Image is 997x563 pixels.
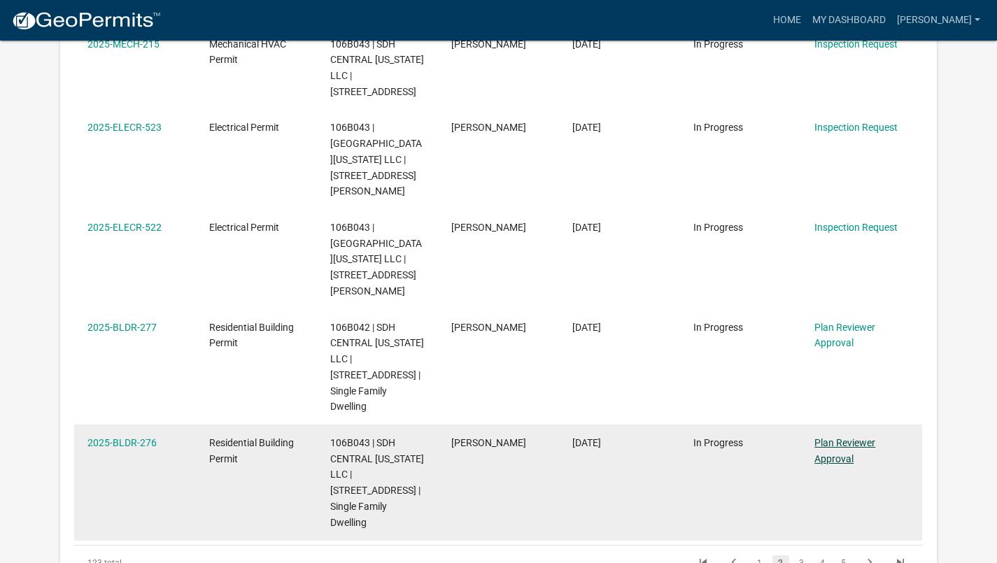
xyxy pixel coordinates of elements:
span: Residential Building Permit [209,437,294,464]
a: Inspection Request [814,38,898,50]
span: 09/15/2025 [572,437,601,448]
span: In Progress [693,222,743,233]
a: Inspection Request [814,122,898,133]
span: 09/15/2025 [572,122,601,133]
span: Electrical Permit [209,222,279,233]
span: Justin [451,222,526,233]
a: 2025-ELECR-523 [87,122,162,133]
span: Justin [451,122,526,133]
a: 2025-ELECR-522 [87,222,162,233]
a: 2025-MECH-215 [87,38,160,50]
a: Plan Reviewer Approval [814,322,875,349]
span: 106B043 | SDH CENTRAL GEORGIA LLC | 1648 Old 41 HWY [330,38,424,97]
span: 09/15/2025 [572,38,601,50]
span: In Progress [693,437,743,448]
a: [PERSON_NAME] [891,7,986,34]
span: Electrical Permit [209,122,279,133]
a: Home [768,7,807,34]
a: Inspection Request [814,222,898,233]
span: 09/15/2025 [572,222,601,233]
span: Justin [451,38,526,50]
span: In Progress [693,322,743,333]
span: Justin [451,322,526,333]
span: Justin [451,437,526,448]
span: In Progress [693,38,743,50]
span: Residential Building Permit [209,322,294,349]
span: 106B043 | SDH CENTRAL GEORGIA LLC | 132 CREEKSIDE RD | Single Family Dwelling [330,437,424,528]
a: 2025-BLDR-276 [87,437,157,448]
span: 106B043 | SDH CENTRAL GEORGIA LLC | 2627 Holly Street [330,222,422,297]
span: 106B042 | SDH CENTRAL GEORGIA LLC | 134 CREEKSIDE RD | Single Family Dwelling [330,322,424,413]
span: 09/15/2025 [572,322,601,333]
a: Plan Reviewer Approval [814,437,875,464]
span: 106B043 | SDH CENTRAL GEORGIA LLC | 2627 Holly Street [330,122,422,197]
a: My Dashboard [807,7,891,34]
a: 2025-BLDR-277 [87,322,157,333]
span: In Progress [693,122,743,133]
